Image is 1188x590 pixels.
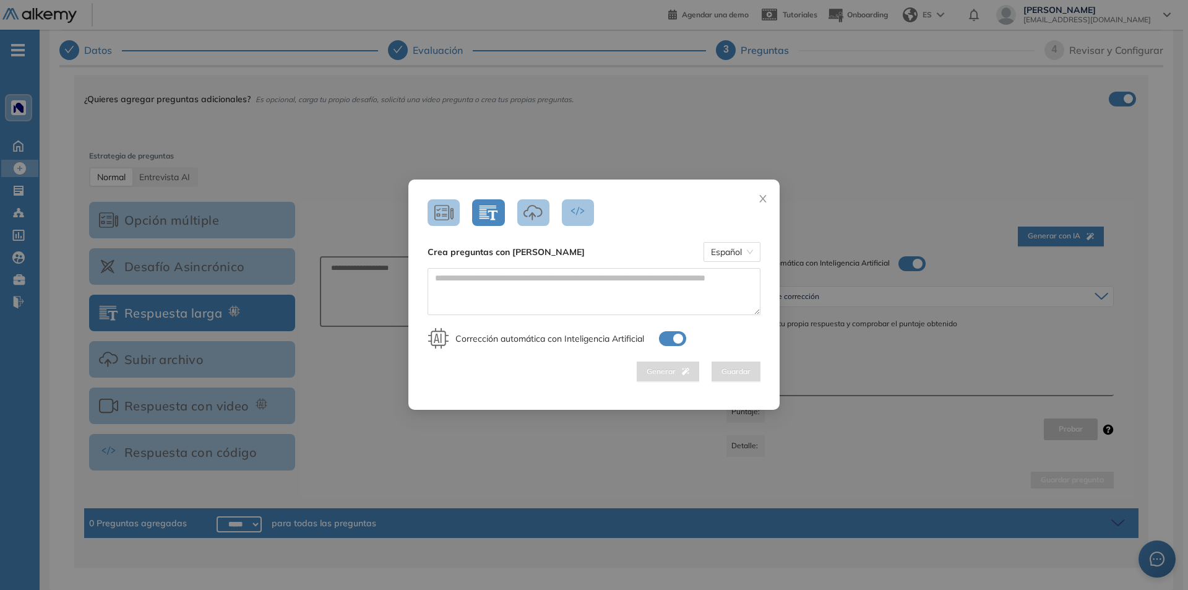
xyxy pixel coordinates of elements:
b: Crea preguntas con [PERSON_NAME] [428,245,585,259]
button: Generar [637,362,699,382]
button: Close [746,180,780,213]
span: Español [711,243,753,261]
span: Guardar [721,366,751,378]
button: Guardar [712,362,760,382]
span: Corrección automática con Inteligencia Artificial [428,328,644,349]
span: close [758,194,768,204]
span: Generar [647,366,689,378]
